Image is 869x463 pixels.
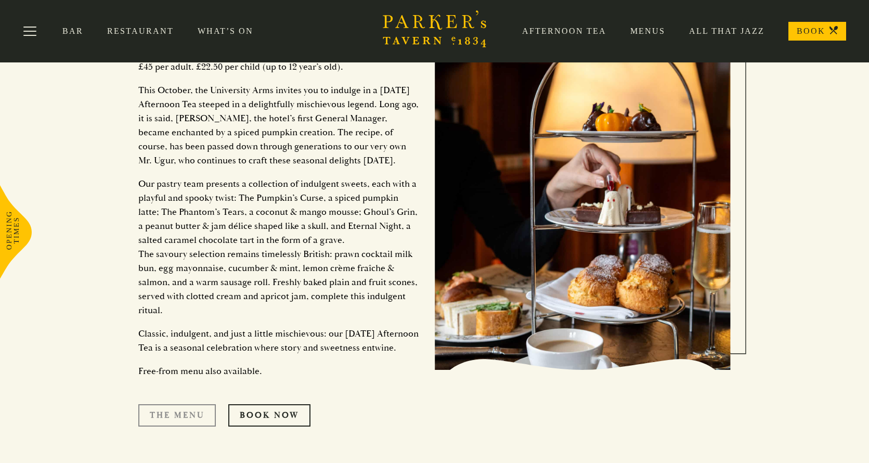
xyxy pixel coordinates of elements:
p: Our pastry team presents a collection of indulgent sweets, each with a playful and spooky twist: ... [138,177,419,317]
p: This October, the University Arms invites you to indulge in a [DATE] Afternoon Tea steeped in a d... [138,83,419,168]
p: Free-from menu also available. [138,364,419,378]
p: Classic, indulgent, and just a little mischievous: our [DATE] Afternoon Tea is a seasonal celebra... [138,327,419,355]
a: Book Now [228,404,310,426]
p: £45 per adult. £22.50 per child (up to 12 year’s old). [138,60,419,74]
a: The Menu [138,404,216,426]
